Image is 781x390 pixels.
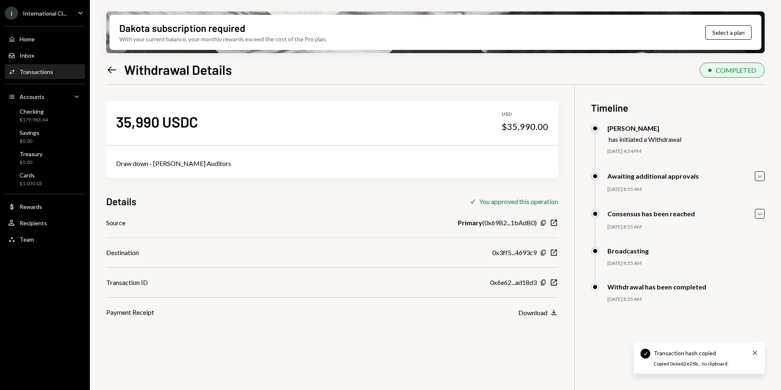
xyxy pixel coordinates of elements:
div: Awaiting additional approvals [607,172,699,180]
div: Dakota subscription required [119,21,245,35]
div: Transactions [20,68,53,75]
div: Payment Receipt [106,307,154,317]
div: COMPLETED [716,66,756,74]
div: Destination [106,248,139,258]
div: Checking [20,108,48,115]
div: $1,030.03 [20,180,42,187]
div: $0.00 [20,159,42,166]
button: Download [518,308,558,317]
div: Home [20,36,35,43]
div: With your current balance, your monthly rewards exceed the cost of the Pro plan. [119,35,327,43]
div: Broadcasting [607,247,649,255]
a: Inbox [5,48,85,63]
div: USD [502,111,548,118]
div: Withdrawal has been completed [607,283,706,291]
a: Team [5,232,85,247]
div: [DATE] 4:54 PM [607,148,765,155]
div: 0x3ff5...4693c9 [492,248,537,258]
div: Team [20,236,34,243]
a: Cards$1,030.03 [5,169,85,189]
a: Accounts [5,89,85,104]
b: Primary [458,218,482,228]
div: $179,963.64 [20,117,48,123]
a: Rewards [5,199,85,214]
div: $0.00 [20,138,39,145]
div: Transaction hash copied [654,349,716,357]
div: Download [518,309,547,316]
h1: Withdrawal Details [124,61,232,78]
h3: Timeline [591,101,765,114]
div: [DATE] 8:55 AM [607,260,765,267]
div: Source [106,218,125,228]
div: Accounts [20,93,45,100]
div: 0x6e62...ad18d3 [490,278,537,287]
div: Consensus has been reached [607,210,695,217]
button: Select a plan [705,25,752,40]
div: Inbox [20,52,34,59]
div: Rewards [20,203,42,210]
div: Savings [20,129,39,136]
a: Treasury$0.00 [5,148,85,168]
div: Copied 0x6e62e28b... to clipboard. [654,361,740,368]
div: [PERSON_NAME] [607,124,681,132]
div: Draw down - [PERSON_NAME] Auditors [116,159,548,168]
a: Checking$179,963.64 [5,105,85,125]
div: Recipients [20,220,47,226]
div: [DATE] 8:55 AM [607,186,765,193]
a: Transactions [5,64,85,79]
div: 35,990 USDC [116,112,198,131]
div: $35,990.00 [502,121,548,132]
div: Treasury [20,150,42,157]
div: International Cl... [23,10,67,17]
div: [DATE] 8:55 AM [607,224,765,231]
div: I [5,7,18,20]
div: Cards [20,172,42,179]
a: Home [5,31,85,46]
div: has initiated a Withdrawal [609,135,681,143]
div: ( 0x69B2...1bAdB0 ) [458,218,537,228]
h3: Details [106,195,136,208]
div: You approved this operation [479,197,558,205]
a: Savings$0.00 [5,127,85,146]
div: Transaction ID [106,278,148,287]
div: [DATE] 8:55 AM [607,296,765,303]
a: Recipients [5,215,85,230]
